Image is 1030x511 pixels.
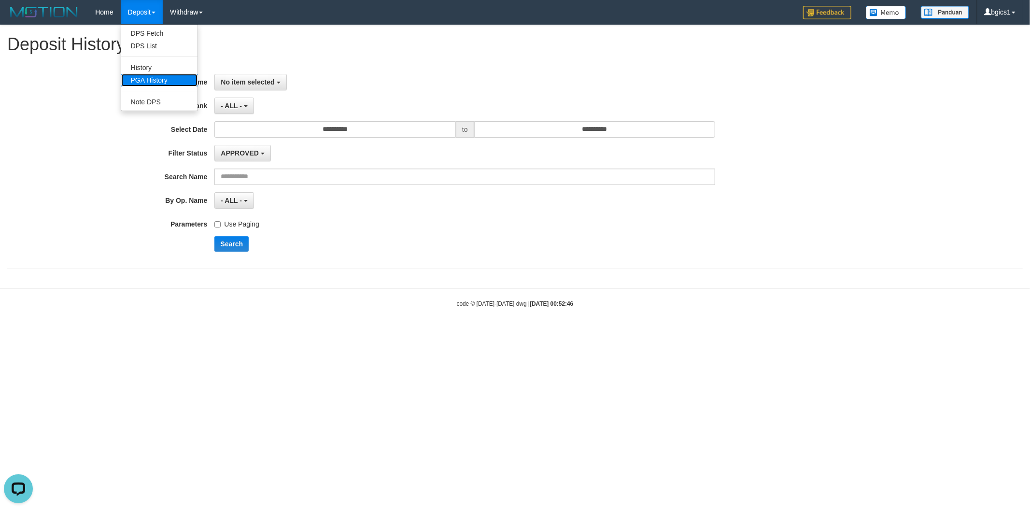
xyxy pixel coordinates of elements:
[121,74,198,86] a: PGA History
[214,145,270,161] button: APPROVED
[214,221,221,227] input: Use Paging
[214,216,259,229] label: Use Paging
[214,98,254,114] button: - ALL -
[121,61,198,74] a: History
[214,74,286,90] button: No item selected
[457,300,574,307] small: code © [DATE]-[DATE] dwg |
[221,102,242,110] span: - ALL -
[121,40,198,52] a: DPS List
[214,192,254,209] button: - ALL -
[456,121,474,138] span: to
[221,197,242,204] span: - ALL -
[7,35,1023,54] h1: Deposit History
[214,236,249,252] button: Search
[803,6,851,19] img: Feedback.jpg
[866,6,906,19] img: Button%20Memo.svg
[221,149,259,157] span: APPROVED
[121,96,198,108] a: Note DPS
[921,6,969,19] img: panduan.png
[4,4,33,33] button: Open LiveChat chat widget
[530,300,573,307] strong: [DATE] 00:52:46
[7,5,81,19] img: MOTION_logo.png
[121,27,198,40] a: DPS Fetch
[221,78,274,86] span: No item selected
